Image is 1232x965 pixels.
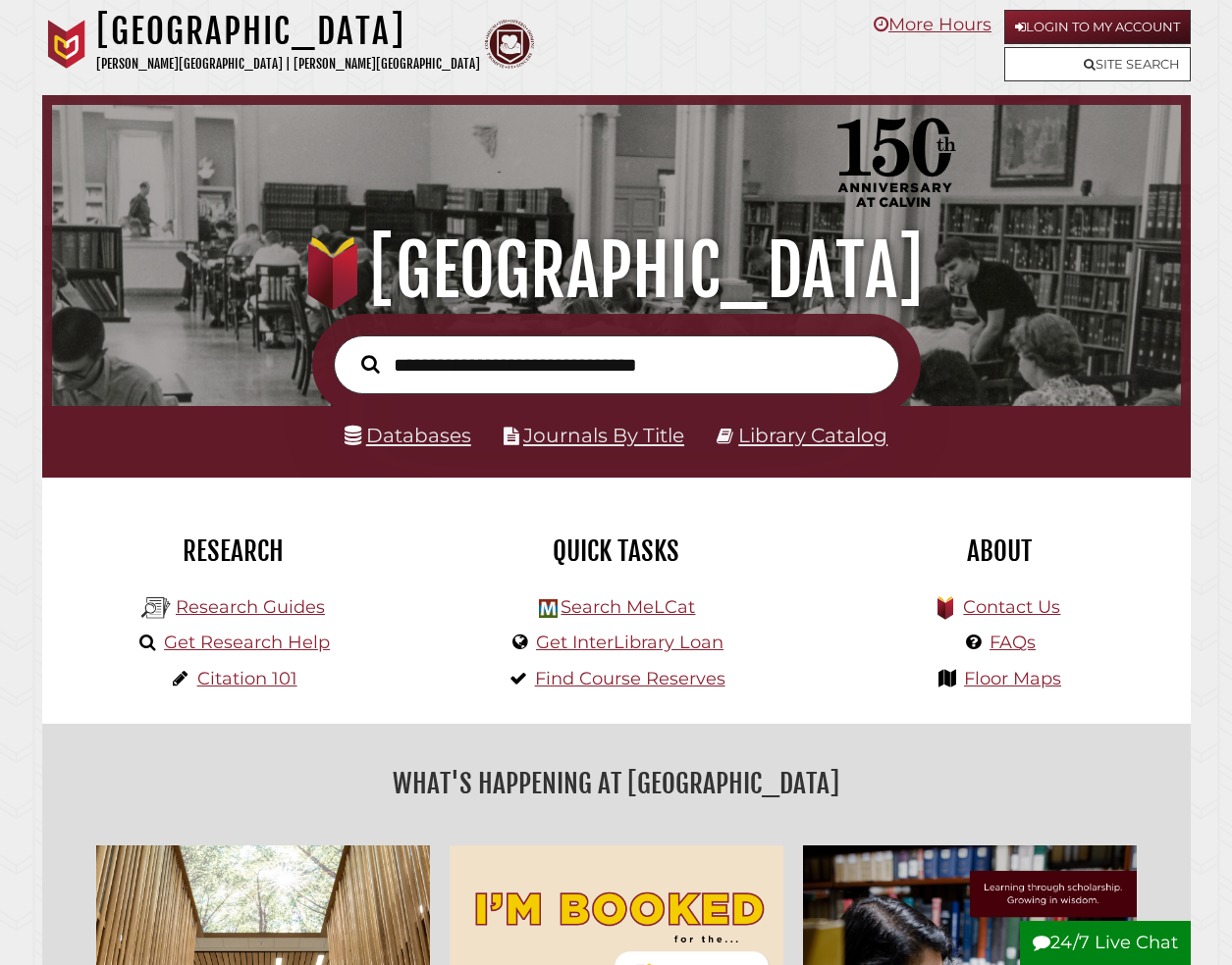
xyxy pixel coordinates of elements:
button: Search [351,350,390,379]
h2: Research [57,534,410,568]
p: [PERSON_NAME][GEOGRAPHIC_DATA] | [PERSON_NAME][GEOGRAPHIC_DATA] [96,53,480,76]
img: Calvin University [42,20,91,69]
img: Hekman Library Logo [141,593,171,623]
a: Search MeLCat [561,596,695,618]
a: Citation 101 [197,668,297,689]
a: Login to My Account [1004,10,1191,44]
a: More Hours [874,14,991,35]
img: Hekman Library Logo [539,599,558,618]
a: FAQs [990,632,1036,653]
a: Contact Us [963,596,1060,618]
a: Find Course Reserves [535,668,725,689]
a: Get Research Help [164,632,330,653]
h2: What's Happening at [GEOGRAPHIC_DATA] [57,761,1176,806]
h2: About [823,534,1176,568]
a: Floor Maps [964,668,1061,689]
h1: [GEOGRAPHIC_DATA] [96,10,480,53]
i: Search [361,354,380,374]
h1: [GEOGRAPHIC_DATA] [70,228,1161,314]
a: Databases [345,424,471,447]
img: Calvin Theological Seminary [485,20,534,69]
a: Research Guides [176,596,325,618]
a: Get InterLibrary Loan [536,632,723,653]
a: Journals By Title [523,424,684,447]
h2: Quick Tasks [440,534,793,568]
a: Library Catalog [738,424,887,447]
a: Site Search [1004,47,1191,81]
